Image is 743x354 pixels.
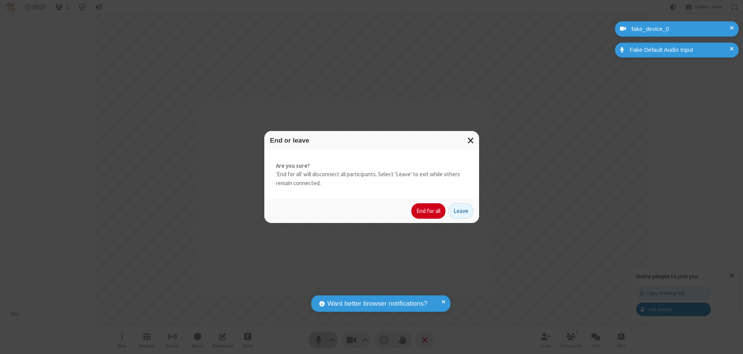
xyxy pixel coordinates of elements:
[627,46,733,54] div: Fake Default Audio Input
[270,137,473,144] h3: End or leave
[629,25,733,34] div: fake_device_0
[276,162,467,170] strong: Are you sure?
[463,131,479,150] button: Close modal
[411,203,445,219] button: End for all
[449,203,473,219] button: Leave
[264,150,479,199] div: 'End for all' will disconnect all participants. Select 'Leave' to exit while others remain connec...
[327,299,427,309] span: Want better browser notifications?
